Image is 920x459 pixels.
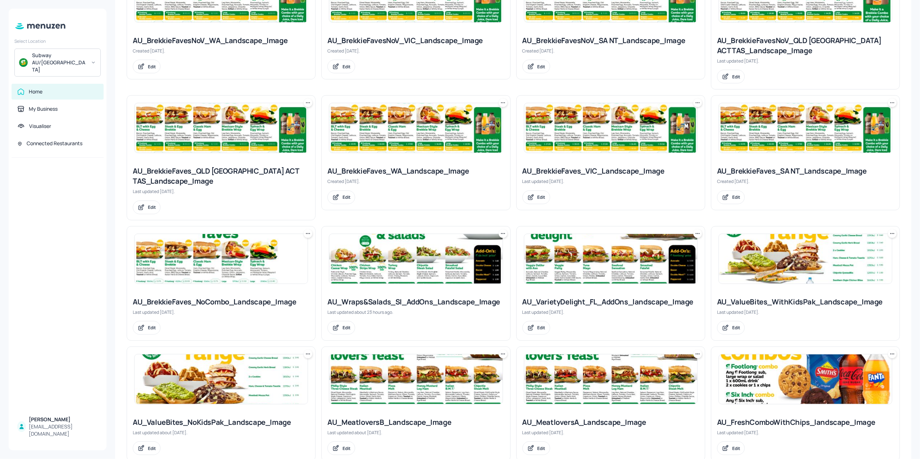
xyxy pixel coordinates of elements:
img: 2025-08-15-17552292449181q1jp8lk993.jpeg [135,234,308,284]
div: Last updated [DATE]. [133,309,309,315]
div: Edit [343,445,350,451]
div: Home [29,88,42,95]
img: 2025-08-20-1755656004909owru64kg86.jpeg [719,354,892,404]
img: 2025-07-18-1752804023273ml7j25a84p.jpeg [135,354,308,404]
div: AU_MeatloversB_Landscape_Image [327,417,504,427]
div: Last updated about [DATE]. [133,430,309,436]
div: [PERSON_NAME] [29,416,98,423]
div: AU_FreshComboWithChips_landscape_Image [717,417,894,427]
div: Edit [343,194,350,200]
div: AU_BrekkieFaves_WA_Landscape_Image [327,166,504,176]
img: avatar [19,58,28,67]
div: Last updated about 23 hours ago. [327,309,504,315]
img: 2025-08-14-1755131139218ru650ej5khk.jpeg [524,354,697,404]
div: AU_BrekkieFaves_VIC_Landscape_Image [522,166,699,176]
img: 2025-08-27-175625429720232v8ygvb21l.jpeg [524,103,697,153]
img: 2025-08-11-1754887968165ca1pba2wcps.jpeg [524,234,697,284]
div: Last updated [DATE]. [717,430,894,436]
div: Created [DATE]. [327,178,504,184]
div: Last updated [DATE]. [522,309,699,315]
div: Last updated [DATE]. [717,58,894,64]
div: Edit [148,204,156,210]
img: 2025-07-23-175324237409516zqxu63qyy.jpeg [329,354,502,404]
div: Visualiser [29,123,51,130]
div: Last updated [DATE]. [717,309,894,315]
div: Edit [148,64,156,70]
div: AU_MeatloversA_Landscape_Image [522,417,699,427]
img: 2025-08-13-17550515790531wlu5d8p5b8.jpeg [329,103,502,153]
div: Edit [148,445,156,451]
div: AU_VarietyDelight_FL_AddOns_landscape_Image [522,297,699,307]
div: Edit [343,64,350,70]
div: Edit [538,64,545,70]
div: Created [DATE]. [522,48,699,54]
div: Last updated [DATE]. [522,178,699,184]
div: Edit [538,325,545,331]
div: My Business [29,105,58,113]
div: Created [DATE]. [133,48,309,54]
div: AU_BrekkieFavesNoV_WA_Landscape_Image [133,36,309,46]
div: Last updated [DATE]. [522,430,699,436]
div: AU_BrekkieFaves_SA NT_Landscape_Image [717,166,894,176]
div: AU_ValueBites_NoKidsPak_Landscape_Image [133,417,309,427]
div: Edit [732,445,740,451]
div: Edit [732,74,740,80]
div: AU_BrekkieFaves_NoCombo_Landscape_Image [133,297,309,307]
div: AU_Wraps&Salads_SI_AddOns_Landscape_Image [327,297,504,307]
div: AU_BrekkieFavesNoV_SA NT_Landscape_Image [522,36,699,46]
div: Edit [732,325,740,331]
div: Last updated [DATE]. [133,188,309,194]
div: Edit [538,194,545,200]
img: 2025-08-13-17550515790531wlu5d8p5b8.jpeg [719,103,892,153]
div: Last updated about [DATE]. [327,430,504,436]
div: AU_BrekkieFavesNoV_QLD [GEOGRAPHIC_DATA] ACT TAS_Landscape_Image [717,36,894,56]
div: Edit [148,325,156,331]
img: 2025-08-20-17556562847944t9w4eddzun.jpeg [719,234,892,284]
div: Edit [343,325,350,331]
img: 2025-08-13-1755052488882tu52zlxrh0d.jpeg [135,103,308,153]
div: Subway AU/[GEOGRAPHIC_DATA] [32,52,86,73]
div: AU_BrekkieFaves_QLD [GEOGRAPHIC_DATA] ACT TAS_Landscape_Image [133,166,309,186]
div: AU_BrekkieFavesNoV_VIC_Landscape_Image [327,36,504,46]
img: 2025-09-01-1756768256414y37qaz872qh.jpeg [329,234,502,284]
div: Edit [538,445,545,451]
div: AU_ValueBites_WithKidsPak_Landscape_Image [717,297,894,307]
div: Created [DATE]. [327,48,504,54]
div: Connected Restaurants [27,140,82,147]
div: [EMAIL_ADDRESS][DOMAIN_NAME] [29,423,98,437]
div: Select Location [14,38,101,44]
div: Created [DATE]. [717,178,894,184]
div: Edit [732,194,740,200]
